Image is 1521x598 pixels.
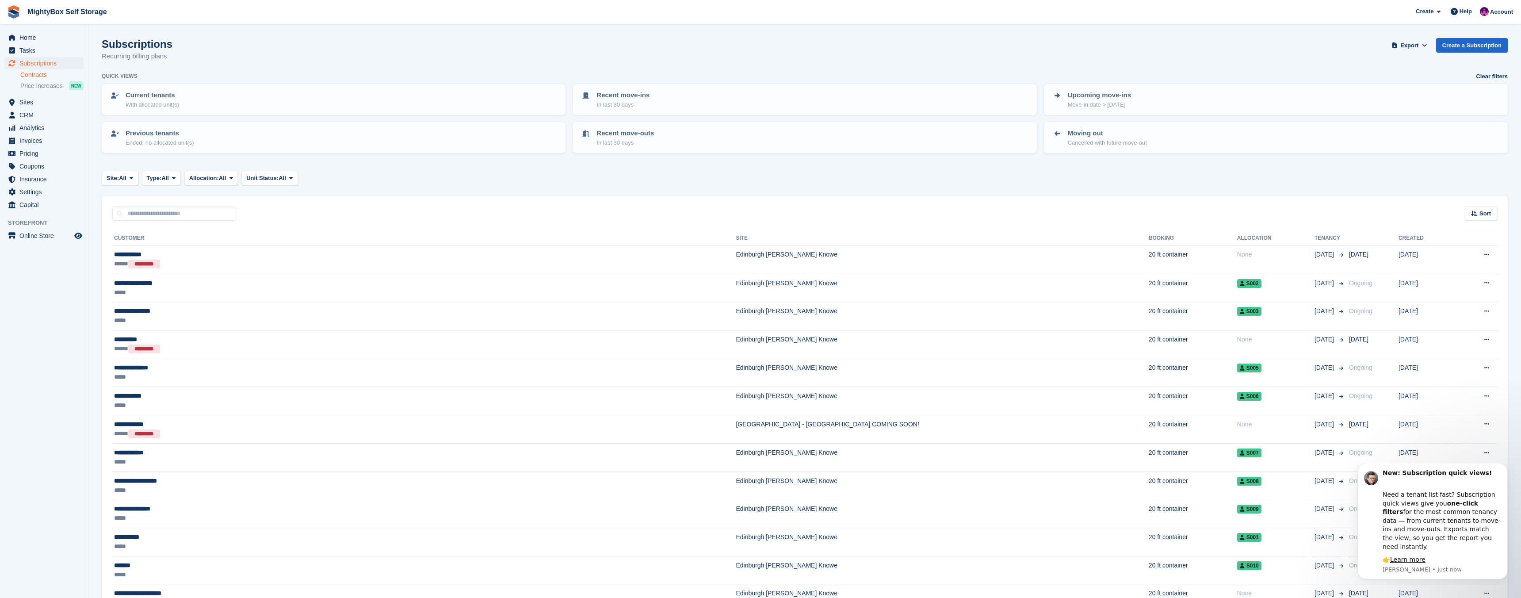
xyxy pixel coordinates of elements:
[1149,245,1237,274] td: 20 ft container
[1399,245,1456,274] td: [DATE]
[19,122,73,134] span: Analytics
[8,218,88,227] span: Storefront
[103,85,565,114] a: Current tenants With allocated unit(s)
[1390,38,1429,53] button: Export
[1416,7,1433,16] span: Create
[4,230,84,242] a: menu
[1237,448,1261,457] span: S007
[1237,533,1261,542] span: S001
[1237,307,1261,316] span: S003
[1349,392,1372,399] span: Ongoing
[46,92,81,100] a: Learn more
[4,122,84,134] a: menu
[1349,590,1368,597] span: [DATE]
[4,57,84,69] a: menu
[1149,415,1237,444] td: 20 ft container
[1149,359,1237,387] td: 20 ft container
[147,174,162,183] span: Type:
[19,230,73,242] span: Online Store
[1149,330,1237,359] td: 20 ft container
[19,134,73,147] span: Invoices
[736,231,1148,245] th: Site
[20,82,63,90] span: Price increases
[38,6,148,13] b: New: Subscription quick views!
[4,109,84,121] a: menu
[1399,302,1456,330] td: [DATE]
[126,100,179,109] p: With allocated unit(s)
[19,44,73,57] span: Tasks
[4,186,84,198] a: menu
[1149,528,1237,556] td: 20 ft container
[102,38,172,50] h1: Subscriptions
[19,173,73,185] span: Insurance
[38,92,157,101] div: 👉
[126,138,194,147] p: Ended, no allocated unit(s)
[1479,209,1491,218] span: Sort
[1068,100,1131,109] p: Move-in date > [DATE]
[103,123,565,152] a: Previous tenants Ended, no allocated unit(s)
[1476,72,1508,81] a: Clear filters
[69,81,84,90] div: NEW
[1400,41,1418,50] span: Export
[189,174,219,183] span: Allocation:
[1045,85,1507,114] a: Upcoming move-ins Move-in date > [DATE]
[1045,123,1507,152] a: Moving out Cancelled with future move-out
[4,173,84,185] a: menu
[736,330,1148,359] td: Edinburgh [PERSON_NAME] Knowe
[161,174,169,183] span: All
[19,186,73,198] span: Settings
[1237,561,1261,570] span: S010
[1315,231,1345,245] th: Tenancy
[1315,363,1336,372] span: [DATE]
[1237,420,1315,429] div: None
[38,5,157,101] div: Message content
[1237,477,1261,486] span: S008
[19,160,73,172] span: Coupons
[38,18,157,88] div: Need a tenant list fast? Subscription quick views give you for the most common tenancy data — fro...
[73,230,84,241] a: Preview store
[1149,274,1237,302] td: 20 ft container
[184,171,238,185] button: Allocation: All
[596,128,654,138] p: Recent move-outs
[1490,8,1513,16] span: Account
[1399,415,1456,444] td: [DATE]
[119,174,126,183] span: All
[1315,420,1336,429] span: [DATE]
[142,171,181,185] button: Type: All
[1149,500,1237,528] td: 20 ft container
[596,90,650,100] p: Recent move-ins
[102,171,138,185] button: Site: All
[1315,448,1336,457] span: [DATE]
[19,147,73,160] span: Pricing
[1149,302,1237,330] td: 20 ft container
[1399,444,1456,472] td: [DATE]
[1237,392,1261,401] span: S006
[1237,279,1261,288] span: S002
[4,44,84,57] a: menu
[1237,250,1315,259] div: None
[1149,231,1237,245] th: Booking
[4,147,84,160] a: menu
[19,109,73,121] span: CRM
[4,199,84,211] a: menu
[1315,476,1336,486] span: [DATE]
[1237,589,1315,598] div: None
[19,96,73,108] span: Sites
[736,528,1148,556] td: Edinburgh [PERSON_NAME] Knowe
[1315,279,1336,288] span: [DATE]
[1460,7,1472,16] span: Help
[736,245,1148,274] td: Edinburgh [PERSON_NAME] Knowe
[1349,307,1372,314] span: Ongoing
[19,57,73,69] span: Subscriptions
[7,5,20,19] img: stora-icon-8386f47178a22dfd0bd8f6a31ec36ba5ce8667c1dd55bd0f319d3a0aa187defe.svg
[1315,335,1336,344] span: [DATE]
[1315,504,1336,514] span: [DATE]
[596,138,654,147] p: In last 30 days
[20,8,34,22] img: Profile image for Steven
[596,100,650,109] p: In last 30 days
[1349,280,1372,287] span: Ongoing
[1399,274,1456,302] td: [DATE]
[1237,231,1315,245] th: Allocation
[107,174,119,183] span: Site:
[736,444,1148,472] td: Edinburgh [PERSON_NAME] Knowe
